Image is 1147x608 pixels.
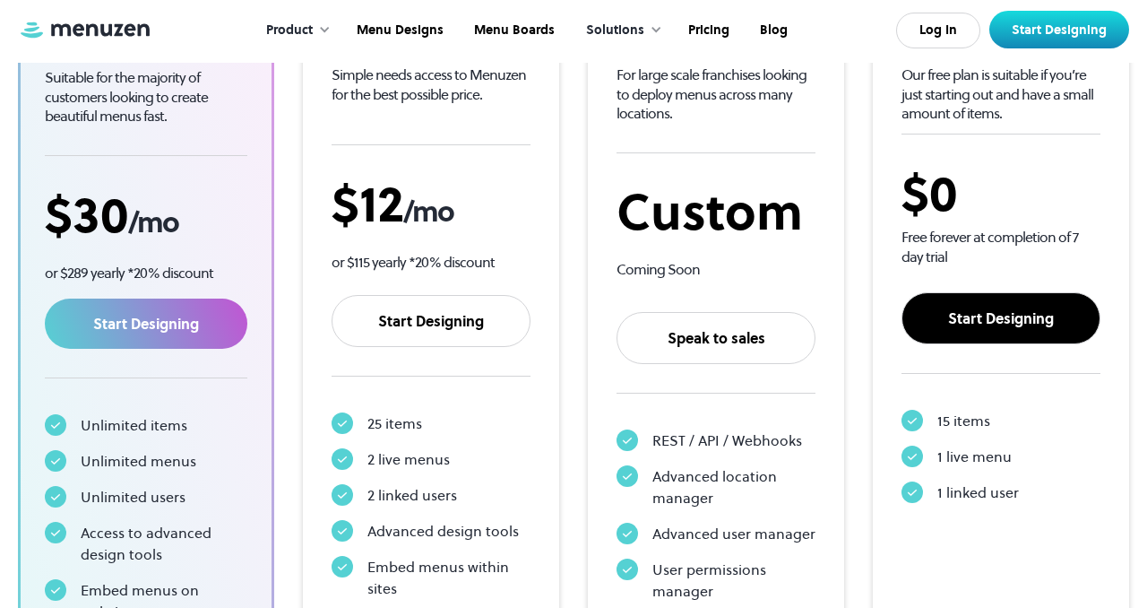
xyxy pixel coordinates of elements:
[652,523,815,544] div: Advanced user manager
[652,465,815,508] div: Advanced location manager
[266,21,313,40] div: Product
[743,3,801,58] a: Blog
[45,185,247,245] div: $
[332,295,530,347] a: Start Designing
[367,556,530,599] div: Embed menus within sites
[671,3,743,58] a: Pricing
[45,299,247,349] a: Start Designing
[457,3,568,58] a: Menu Boards
[332,65,530,104] div: Simple needs access to Menuzen for the best possible price.
[901,163,1100,223] div: $0
[617,260,815,280] div: Coming Soon
[81,450,196,472] div: Unlimited menus
[81,414,187,436] div: Unlimited items
[332,252,530,273] p: or $115 yearly *20% discount
[586,21,644,40] div: Solutions
[367,413,422,434] div: 25 items
[989,11,1129,48] a: Start Designing
[332,174,530,234] div: $
[248,3,340,58] div: Product
[937,410,990,431] div: 15 items
[45,68,247,126] div: Suitable for the majority of customers looking to create beautiful menus fast.
[45,263,247,283] p: or $289 yearly *20% discount
[896,13,980,48] a: Log In
[568,3,671,58] div: Solutions
[73,180,128,249] span: 30
[901,292,1100,344] a: Start Designing
[901,65,1100,124] div: Our free plan is suitable if you’re just starting out and have a small amount of items.
[81,486,185,508] div: Unlimited users
[937,482,1019,503] div: 1 linked user
[901,228,1100,266] div: Free forever at completion of 7 day trial
[367,484,457,506] div: 2 linked users
[128,203,178,242] span: /mo
[367,448,450,470] div: 2 live menus
[937,446,1012,467] div: 1 live menu
[652,559,815,602] div: User permissions manager
[617,182,815,242] div: Custom
[367,520,519,542] div: Advanced design tools
[403,192,453,231] span: /mo
[617,65,815,124] div: For large scale franchises looking to deploy menus across many locations.
[652,430,802,451] div: REST / API / Webhooks
[340,3,457,58] a: Menu Designs
[617,312,815,364] a: Speak to sales
[81,522,247,565] div: Access to advanced design tools
[359,169,403,239] span: 12
[45,41,247,65] div: Grow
